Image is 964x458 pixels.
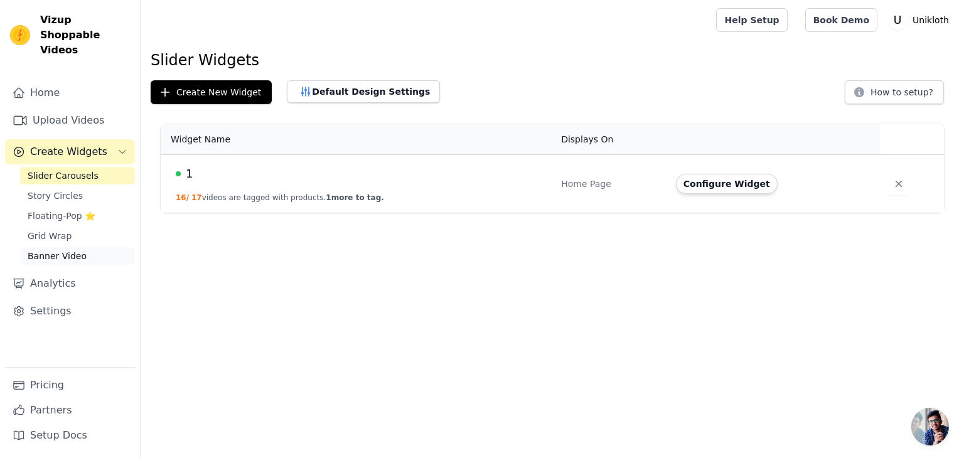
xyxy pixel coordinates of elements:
th: Widget Name [161,124,554,155]
p: Unikloth [908,9,954,31]
a: Story Circles [20,187,135,205]
button: Default Design Settings [287,80,440,103]
span: 16 / [176,193,189,202]
a: Analytics [5,271,135,296]
span: Story Circles [28,189,83,202]
span: Vizup Shoppable Videos [40,13,130,58]
span: Grid Wrap [28,230,72,242]
th: Displays On [554,124,668,155]
h1: Slider Widgets [151,50,954,70]
a: Grid Wrap [20,227,135,245]
img: Vizup [10,25,30,45]
span: Slider Carousels [28,169,99,182]
span: 1 [186,165,193,183]
span: Create Widgets [30,144,107,159]
button: Delete widget [887,173,910,195]
button: Create Widgets [5,139,135,164]
a: Slider Carousels [20,167,135,184]
button: Create New Widget [151,80,272,104]
text: U [894,14,902,26]
a: Pricing [5,373,135,398]
a: How to setup? [845,89,944,101]
div: Open chat [911,408,949,445]
a: Settings [5,299,135,324]
span: 17 [191,193,202,202]
a: Help Setup [716,8,787,32]
a: Floating-Pop ⭐ [20,207,135,225]
a: Setup Docs [5,423,135,448]
button: Configure Widget [676,174,778,194]
a: Book Demo [805,8,877,32]
button: How to setup? [845,80,944,104]
a: Upload Videos [5,108,135,133]
div: Home Page [561,178,661,190]
span: Live Published [176,171,181,176]
button: U Unikloth [887,9,954,31]
span: 1 more to tag. [326,193,383,202]
button: 16/ 17videos are tagged with products.1more to tag. [176,193,384,203]
a: Home [5,80,135,105]
span: Banner Video [28,250,87,262]
span: Floating-Pop ⭐ [28,210,95,222]
a: Banner Video [20,247,135,265]
a: Partners [5,398,135,423]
